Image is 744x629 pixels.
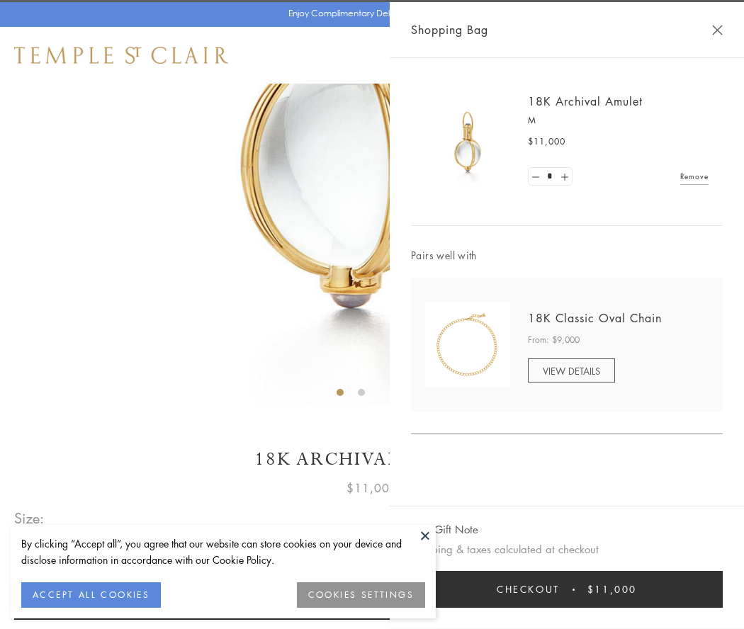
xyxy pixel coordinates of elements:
[528,113,709,127] p: M
[21,535,425,568] div: By clicking “Accept all”, you agree that our website can store cookies on your device and disclos...
[557,168,571,186] a: Set quantity to 2
[14,47,228,64] img: Temple St. Clair
[411,521,478,538] button: Add Gift Note
[497,582,560,597] span: Checkout
[411,21,488,39] span: Shopping Bag
[14,447,730,472] h1: 18K Archival Amulet
[712,25,723,35] button: Close Shopping Bag
[543,364,600,378] span: VIEW DETAILS
[528,93,643,109] a: 18K Archival Amulet
[288,6,449,21] p: Enjoy Complimentary Delivery & Returns
[411,571,723,608] button: Checkout $11,000
[528,358,615,382] a: VIEW DETAILS
[14,506,45,530] span: Size:
[528,135,565,149] span: $11,000
[425,99,510,184] img: 18K Archival Amulet
[680,169,709,184] a: Remove
[297,582,425,608] button: COOKIES SETTINGS
[529,168,543,186] a: Set quantity to 0
[587,582,637,597] span: $11,000
[411,540,723,558] p: Shipping & taxes calculated at checkout
[528,333,580,347] span: From: $9,000
[411,247,723,263] span: Pairs well with
[528,310,662,326] a: 18K Classic Oval Chain
[21,582,161,608] button: ACCEPT ALL COOKIES
[425,302,510,387] img: N88865-OV18
[346,479,398,497] span: $11,000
